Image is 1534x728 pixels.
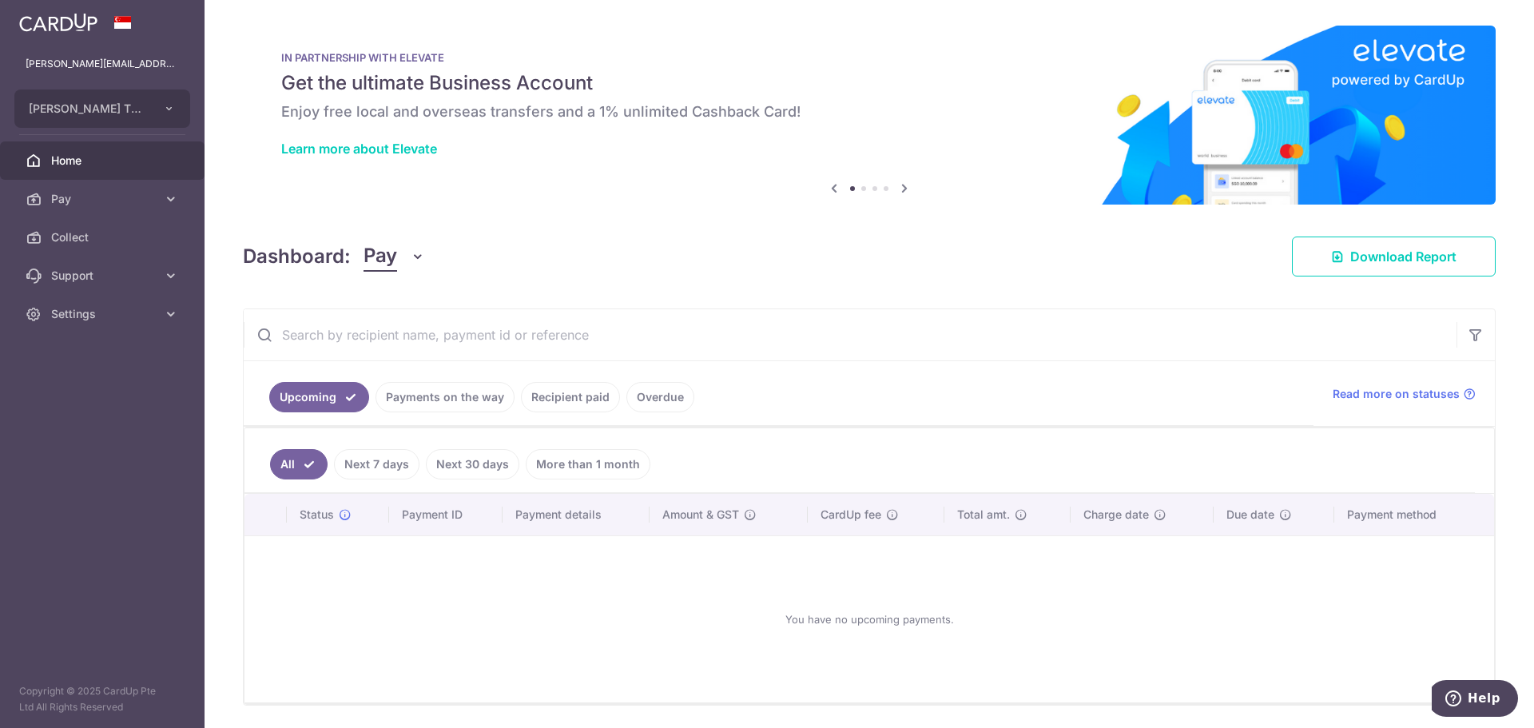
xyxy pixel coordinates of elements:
[51,153,157,169] span: Home
[1333,386,1476,402] a: Read more on statuses
[1432,680,1518,720] iframe: Opens a widget where you can find more information
[281,102,1457,121] h6: Enjoy free local and overseas transfers and a 1% unlimited Cashback Card!
[29,101,147,117] span: [PERSON_NAME] TEH LOGISTICS PTE. LTD.
[51,191,157,207] span: Pay
[1334,494,1494,535] th: Payment method
[270,449,328,479] a: All
[662,507,739,523] span: Amount & GST
[1333,386,1460,402] span: Read more on statuses
[1350,247,1457,266] span: Download Report
[269,382,369,412] a: Upcoming
[626,382,694,412] a: Overdue
[243,242,351,271] h4: Dashboard:
[281,70,1457,96] h5: Get the ultimate Business Account
[1226,507,1274,523] span: Due date
[26,56,179,72] p: [PERSON_NAME][EMAIL_ADDRESS][DOMAIN_NAME]
[281,51,1457,64] p: IN PARTNERSHIP WITH ELEVATE
[526,449,650,479] a: More than 1 month
[334,449,419,479] a: Next 7 days
[244,309,1457,360] input: Search by recipient name, payment id or reference
[264,549,1475,690] div: You have no upcoming payments.
[503,494,650,535] th: Payment details
[1083,507,1149,523] span: Charge date
[957,507,1010,523] span: Total amt.
[19,13,97,32] img: CardUp
[243,26,1496,205] img: Renovation banner
[821,507,881,523] span: CardUp fee
[14,90,190,128] button: [PERSON_NAME] TEH LOGISTICS PTE. LTD.
[281,141,437,157] a: Learn more about Elevate
[51,268,157,284] span: Support
[300,507,334,523] span: Status
[51,306,157,322] span: Settings
[51,229,157,245] span: Collect
[521,382,620,412] a: Recipient paid
[1292,237,1496,276] a: Download Report
[389,494,503,535] th: Payment ID
[364,241,397,272] span: Pay
[426,449,519,479] a: Next 30 days
[376,382,515,412] a: Payments on the way
[364,241,425,272] button: Pay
